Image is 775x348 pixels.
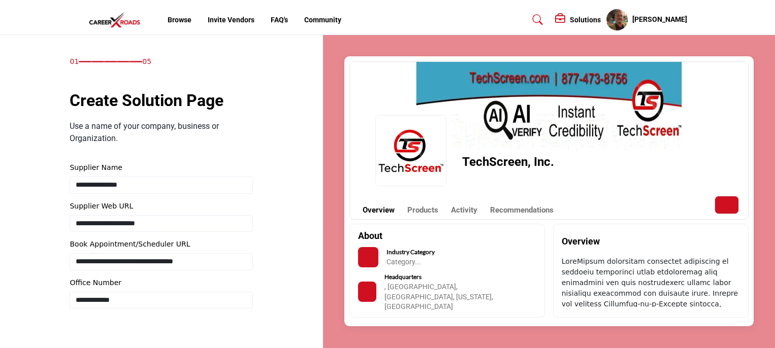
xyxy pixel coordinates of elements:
[490,204,554,216] a: Recommendations
[384,282,515,312] p: , [GEOGRAPHIC_DATA], [GEOGRAPHIC_DATA], [US_STATE], [GEOGRAPHIC_DATA]
[358,247,378,267] button: Categories List
[462,153,554,171] h1: TechScreen, Inc.
[407,204,438,216] a: Products
[358,229,382,242] h2: About
[70,292,253,309] input: Enter Office Number Include country code e.g. +1.987.654.3210
[208,16,254,24] a: Invite Vendors
[384,273,422,281] b: Headquarters
[88,12,146,28] img: site Logo
[70,253,253,270] input: Enter Book Appointment/Scheduler URL
[70,201,133,212] label: Supplier Web URL
[555,14,601,26] div: Solutions
[168,16,191,24] a: Browse
[375,115,446,186] img: Logo
[570,15,601,24] h5: Solutions
[386,248,435,256] b: Industry Category
[358,282,376,302] button: HeadQuarters
[606,9,628,31] button: Show hide supplier dropdown
[70,277,121,288] label: Office Number
[715,196,739,214] button: More Options
[632,15,687,25] h5: [PERSON_NAME]
[142,56,151,67] span: 05
[70,88,223,113] h1: Create Solution Page
[70,215,253,232] input: Enter Supplier Web URL
[304,16,341,24] a: Community
[523,12,550,28] a: Search
[70,120,253,145] p: Use a name of your company, business or Organization.
[386,257,435,267] p: Category...
[70,162,122,173] label: Supplier Name
[562,256,740,307] div: LoreMipsum dolorsitam consectet adipiscing el seddoeiu temporinci utlab etdoloremag aliq enimadmi...
[70,177,253,194] input: Enter Supplier Name
[562,234,600,248] h2: Overview
[70,56,79,67] span: 01
[451,204,477,216] a: Activity
[363,204,395,216] a: Overview
[271,16,288,24] a: FAQ's
[70,239,190,250] label: Book Appointment/Scheduler URL
[350,62,748,151] img: Cover Image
